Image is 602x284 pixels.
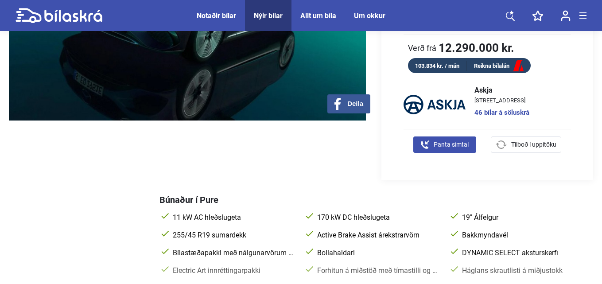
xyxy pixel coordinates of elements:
[315,231,439,240] span: Active Brake Assist árekstrarvörn
[354,12,385,20] a: Um okkur
[467,61,531,72] a: Reikna bílalán
[347,100,363,108] span: Deila
[171,231,295,240] span: 255/45 R19 sumardekk
[171,213,295,222] span: 11 kW AC hleðslugeta
[315,213,439,222] span: 170 kW DC hleðslugeta
[474,87,529,94] span: Askja
[254,12,283,20] a: Nýir bílar
[460,231,584,240] span: Bakkmyndavél
[474,97,529,103] span: [STREET_ADDRESS]
[474,109,529,116] a: 46 bílar á söluskrá
[159,195,218,205] span: Búnaður í Pure
[197,12,236,20] a: Notaðir bílar
[460,213,584,222] span: 19" Álfelgur
[300,12,336,20] a: Allt um bíla
[511,140,556,149] span: Tilboð í uppítöku
[434,140,469,149] span: Panta símtal
[327,94,370,113] button: Deila
[561,10,571,21] img: user-login.svg
[439,42,514,54] b: 12.290.000 kr.
[408,61,467,71] div: 103.834 kr. / mán
[408,43,436,52] span: Verð frá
